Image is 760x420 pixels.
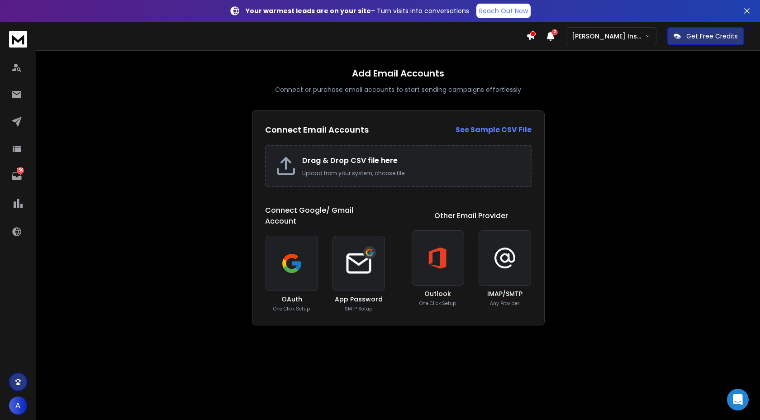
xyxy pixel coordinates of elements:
p: Get Free Credits [686,32,738,41]
h1: Add Email Accounts [352,67,444,80]
a: Reach Out Now [476,4,531,18]
p: Upload from your system, choose file [302,170,522,177]
p: 158 [17,167,24,174]
h2: Connect Email Accounts [265,124,369,136]
span: 2 [551,29,558,35]
p: Connect or purchase email accounts to start sending campaigns effortlessly [275,85,521,94]
h3: IMAP/SMTP [487,289,522,298]
h2: Drag & Drop CSV file here [302,155,522,166]
h3: OAuth [281,295,302,304]
p: – Turn visits into conversations [246,6,469,15]
h3: App Password [335,295,383,304]
button: A [9,396,27,415]
p: SMTP Setup [345,305,372,312]
strong: Your warmest leads are on your site [246,6,371,15]
p: Reach Out Now [479,6,528,15]
p: One Click Setup [419,300,456,307]
a: See Sample CSV File [456,124,532,135]
p: One Click Setup [273,305,310,312]
h1: Other Email Provider [434,210,508,221]
p: [PERSON_NAME] Insurance Group [572,32,645,41]
h3: Outlook [424,289,451,298]
div: Open Intercom Messenger [727,389,749,410]
p: Any Provider [490,300,519,307]
img: logo [9,31,27,48]
button: Get Free Credits [667,27,744,45]
a: 158 [8,167,26,185]
h1: Connect Google/ Gmail Account [265,205,385,227]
